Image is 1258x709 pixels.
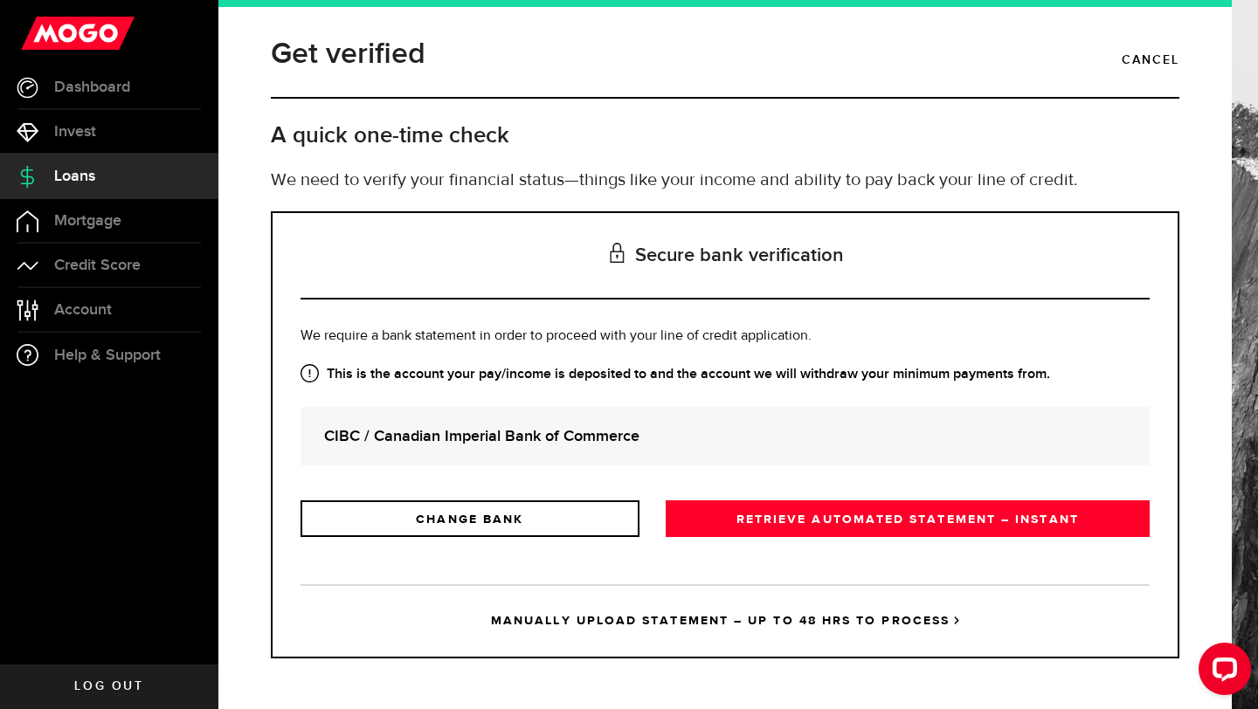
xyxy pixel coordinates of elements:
[74,680,143,692] span: Log out
[301,500,639,537] a: CHANGE BANK
[1122,45,1179,75] a: Cancel
[271,31,425,77] h1: Get verified
[54,258,141,273] span: Credit Score
[271,121,1179,150] h2: A quick one-time check
[54,124,96,140] span: Invest
[1185,636,1258,709] iframe: LiveChat chat widget
[666,500,1150,537] a: RETRIEVE AUTOMATED STATEMENT – INSTANT
[301,364,1150,385] strong: This is the account your pay/income is deposited to and the account we will withdraw your minimum...
[54,348,161,363] span: Help & Support
[54,302,112,318] span: Account
[301,213,1150,299] h3: Secure bank verification
[301,329,812,343] span: We require a bank statement in order to proceed with your line of credit application.
[324,424,1126,448] strong: CIBC / Canadian Imperial Bank of Commerce
[54,79,130,95] span: Dashboard
[54,213,121,229] span: Mortgage
[54,169,95,184] span: Loans
[271,168,1179,194] p: We need to verify your financial status—things like your income and ability to pay back your line...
